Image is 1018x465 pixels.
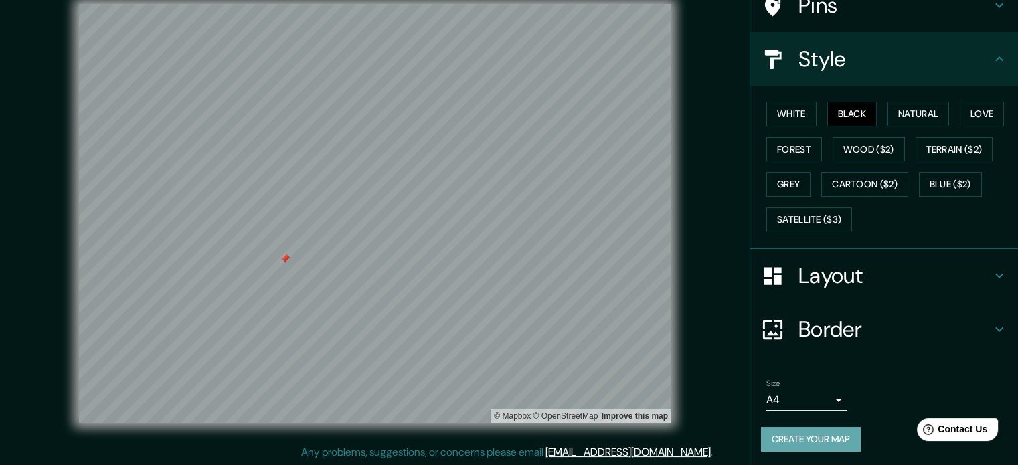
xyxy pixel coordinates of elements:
[798,316,991,343] h4: Border
[533,411,598,421] a: OpenStreetMap
[761,427,861,452] button: Create your map
[960,102,1004,126] button: Love
[766,137,822,162] button: Forest
[821,172,908,197] button: Cartoon ($2)
[766,378,780,389] label: Size
[766,389,847,411] div: A4
[766,207,852,232] button: Satellite ($3)
[827,102,877,126] button: Black
[301,444,713,460] p: Any problems, suggestions, or concerns please email .
[766,172,811,197] button: Grey
[798,262,991,289] h4: Layout
[750,32,1018,86] div: Style
[750,249,1018,302] div: Layout
[899,413,1003,450] iframe: Help widget launcher
[798,45,991,72] h4: Style
[545,445,711,459] a: [EMAIL_ADDRESS][DOMAIN_NAME]
[916,137,993,162] button: Terrain ($2)
[713,444,715,460] div: .
[833,137,905,162] button: Wood ($2)
[887,102,949,126] button: Natural
[750,302,1018,356] div: Border
[79,4,671,423] canvas: Map
[602,411,668,421] a: Map feedback
[494,411,531,421] a: Mapbox
[919,172,982,197] button: Blue ($2)
[766,102,817,126] button: White
[715,444,717,460] div: .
